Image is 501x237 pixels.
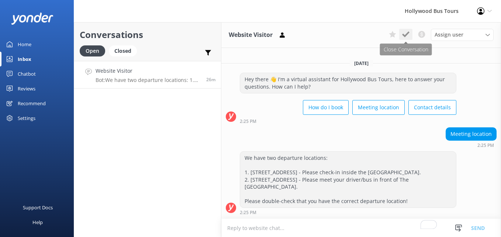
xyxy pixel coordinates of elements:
[23,200,53,215] div: Support Docs
[350,60,373,66] span: [DATE]
[18,52,31,66] div: Inbox
[96,77,201,83] p: Bot: We have two departure locations: 1. [STREET_ADDRESS] - Please check-in inside the [GEOGRAPHI...
[352,100,405,115] button: Meeting location
[240,119,256,124] strong: 2:25 PM
[240,118,456,124] div: Sep 29 2025 02:25pm (UTC -07:00) America/Tijuana
[431,29,494,41] div: Assign User
[74,61,221,89] a: Website VisitorBot:We have two departure locations: 1. [STREET_ADDRESS] - Please check-in inside ...
[18,111,35,126] div: Settings
[229,30,273,40] h3: Website Visitor
[80,45,105,56] div: Open
[221,219,501,237] textarea: To enrich screen reader interactions, please activate Accessibility in Grammarly extension settings
[96,67,201,75] h4: Website Visitor
[18,66,36,81] div: Chatbot
[446,142,497,148] div: Sep 29 2025 02:25pm (UTC -07:00) America/Tijuana
[408,100,456,115] button: Contact details
[18,96,46,111] div: Recommend
[80,47,109,55] a: Open
[18,37,31,52] div: Home
[446,128,496,140] div: Meeting location
[303,100,349,115] button: How do I book
[32,215,43,230] div: Help
[240,152,456,207] div: We have two departure locations: 1. [STREET_ADDRESS] - Please check-in inside the [GEOGRAPHIC_DAT...
[109,45,137,56] div: Closed
[240,210,456,215] div: Sep 29 2025 02:25pm (UTC -07:00) America/Tijuana
[477,143,494,148] strong: 2:25 PM
[18,81,35,96] div: Reviews
[435,31,463,39] span: Assign user
[240,73,456,93] div: Hey there 👋 I'm a virtual assistant for Hollywood Bus Tours, here to answer your questions. How c...
[109,47,141,55] a: Closed
[80,28,215,42] h2: Conversations
[206,76,215,83] span: Sep 29 2025 02:25pm (UTC -07:00) America/Tijuana
[240,210,256,215] strong: 2:25 PM
[11,13,53,25] img: yonder-white-logo.png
